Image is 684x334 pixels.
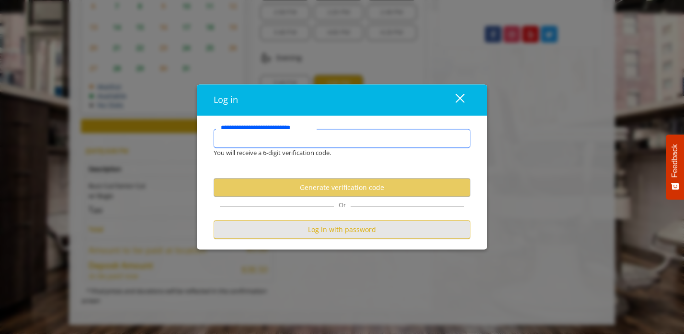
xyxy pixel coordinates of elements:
span: Log in [214,94,238,106]
span: Or [334,201,351,210]
button: Generate verification code [214,178,470,197]
button: Feedback - Show survey [666,134,684,200]
div: You will receive a 6-digit verification code. [206,148,463,158]
span: Feedback [671,144,679,178]
button: close dialog [438,90,470,110]
div: close dialog [445,93,464,107]
button: Log in with password [214,221,470,239]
